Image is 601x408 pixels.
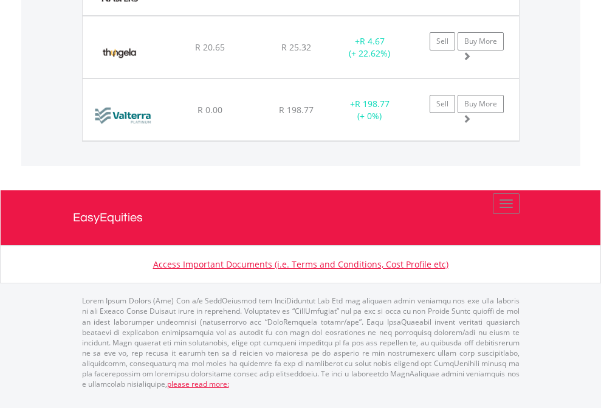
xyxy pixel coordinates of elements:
[430,95,455,113] a: Sell
[167,379,229,389] a: please read more:
[82,296,520,389] p: Lorem Ipsum Dolors (Ame) Con a/e SeddOeiusmod tem InciDiduntut Lab Etd mag aliquaen admin veniamq...
[360,35,385,47] span: R 4.67
[89,94,159,137] img: EQU.ZA.VAL.png
[279,104,314,116] span: R 198.77
[195,41,225,53] span: R 20.65
[197,104,222,116] span: R 0.00
[458,32,504,50] a: Buy More
[153,258,448,270] a: Access Important Documents (i.e. Terms and Conditions, Cost Profile etc)
[332,35,408,60] div: + (+ 22.62%)
[430,32,455,50] a: Sell
[355,98,390,109] span: R 198.77
[281,41,311,53] span: R 25.32
[89,32,150,75] img: EQU.ZA.TGA.png
[332,98,408,122] div: + (+ 0%)
[458,95,504,113] a: Buy More
[73,190,529,245] a: EasyEquities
